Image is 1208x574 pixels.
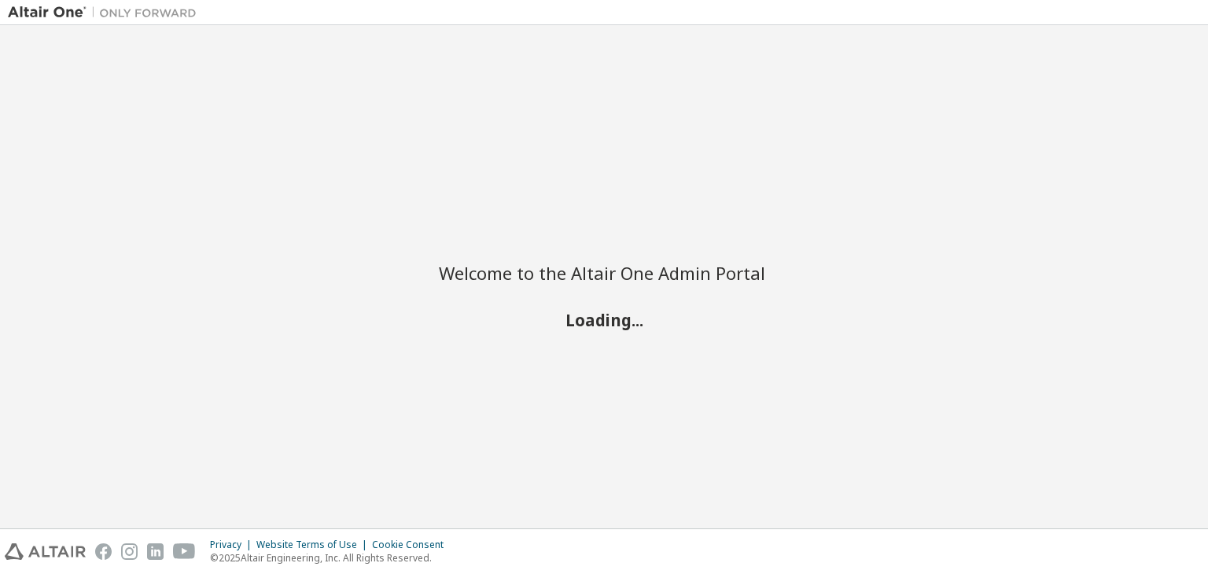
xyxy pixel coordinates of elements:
[147,543,164,560] img: linkedin.svg
[439,262,769,284] h2: Welcome to the Altair One Admin Portal
[210,539,256,551] div: Privacy
[173,543,196,560] img: youtube.svg
[8,5,204,20] img: Altair One
[439,310,769,330] h2: Loading...
[5,543,86,560] img: altair_logo.svg
[210,551,453,565] p: © 2025 Altair Engineering, Inc. All Rights Reserved.
[256,539,372,551] div: Website Terms of Use
[121,543,138,560] img: instagram.svg
[95,543,112,560] img: facebook.svg
[372,539,453,551] div: Cookie Consent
